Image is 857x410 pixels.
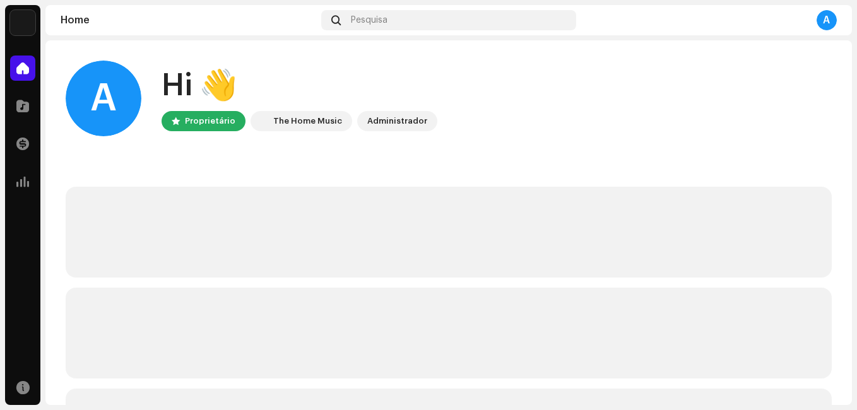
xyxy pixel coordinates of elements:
div: Proprietário [185,114,235,129]
div: Home [61,15,316,25]
div: A [817,10,837,30]
img: c86870aa-2232-4ba3-9b41-08f587110171 [253,114,268,129]
div: Hi 👋 [162,66,437,106]
div: Administrador [367,114,427,129]
div: The Home Music [273,114,342,129]
img: c86870aa-2232-4ba3-9b41-08f587110171 [10,10,35,35]
span: Pesquisa [351,15,387,25]
div: A [66,61,141,136]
